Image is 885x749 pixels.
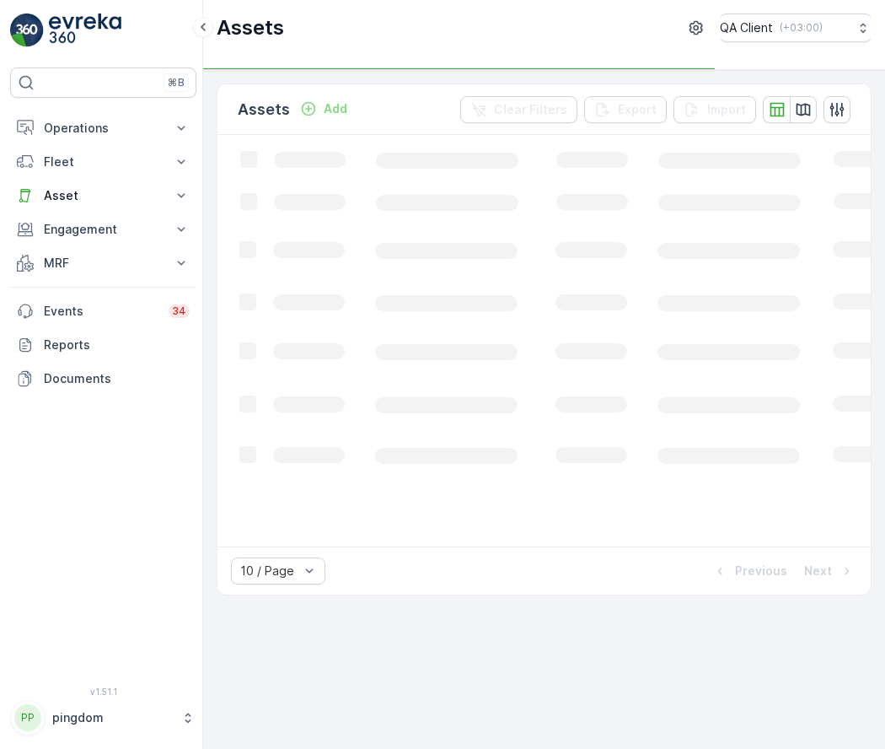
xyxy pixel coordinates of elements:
p: Export [618,101,657,118]
p: Operations [44,120,163,137]
button: Clear Filters [460,96,577,123]
button: MRF [10,246,196,280]
p: 34 [172,304,186,318]
button: Fleet [10,145,196,179]
p: Previous [735,563,787,579]
p: Assets [217,14,284,41]
p: ( +03:00 ) [780,21,823,35]
p: Reports [44,337,190,353]
img: logo_light-DOdMpM7g.png [49,13,121,47]
p: Engagement [44,221,163,238]
p: Add [324,100,347,117]
button: Import [673,96,756,123]
p: Import [707,101,746,118]
button: Operations [10,111,196,145]
button: Next [802,561,857,581]
button: Add [293,99,354,119]
a: Documents [10,362,196,396]
button: Engagement [10,213,196,246]
p: pingdom [52,709,173,726]
div: PP [14,704,41,731]
a: Events34 [10,294,196,328]
p: Clear Filters [494,101,567,118]
button: Export [584,96,667,123]
p: Fleet [44,154,163,170]
p: ⌘B [168,76,185,89]
button: QA Client(+03:00) [720,13,872,42]
p: QA Client [720,19,773,36]
p: Documents [44,370,190,387]
p: Asset [44,187,163,204]
button: Previous [710,561,789,581]
img: logo [10,13,44,47]
span: v 1.51.1 [10,687,196,697]
p: MRF [44,255,163,272]
a: Reports [10,328,196,362]
button: Asset [10,179,196,213]
p: Assets [238,98,290,121]
p: Next [804,563,832,579]
p: Events [44,303,158,320]
button: PPpingdom [10,700,196,736]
